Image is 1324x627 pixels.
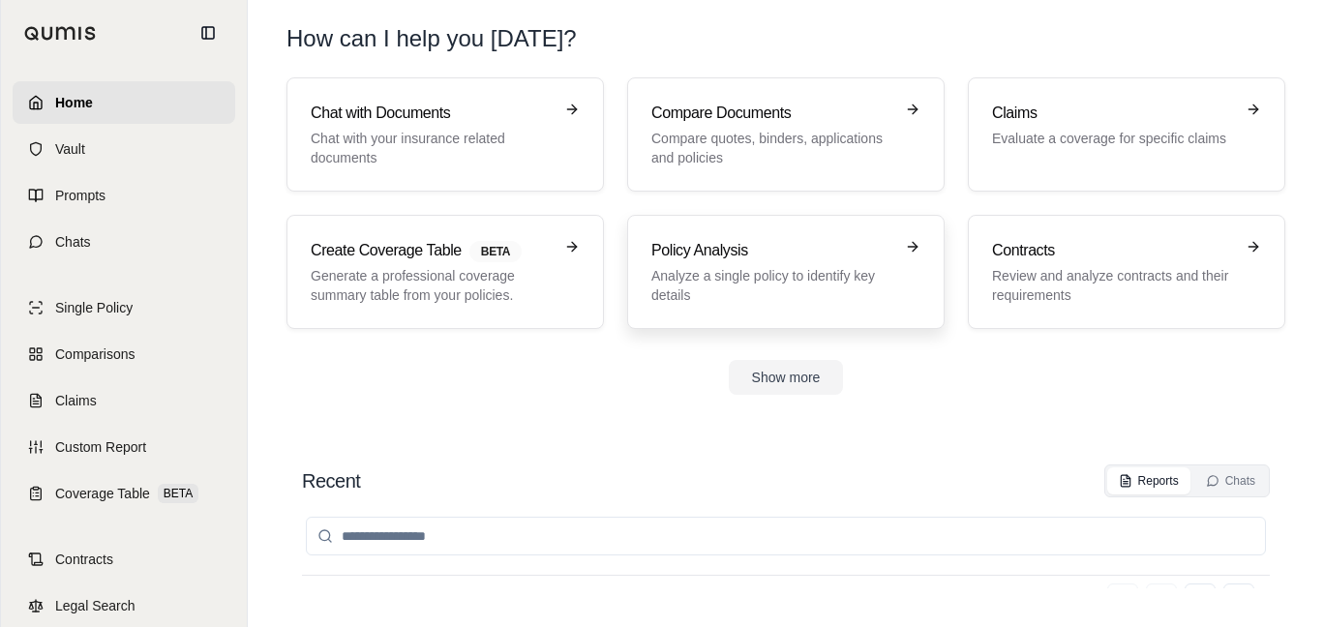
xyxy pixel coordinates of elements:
a: Vault [13,128,235,170]
h1: How can I help you [DATE]? [286,23,577,54]
a: Create Coverage TableBETAGenerate a professional coverage summary table from your policies. [286,215,604,329]
a: Compare DocumentsCompare quotes, binders, applications and policies [627,77,945,192]
span: Comparisons [55,344,135,364]
a: ContractsReview and analyze contracts and their requirements [968,215,1285,329]
button: Show more [729,360,844,395]
a: Chats [13,221,235,263]
span: Coverage Table [55,484,150,503]
span: BETA [469,241,522,262]
img: Qumis Logo [24,26,97,41]
a: Claims [13,379,235,422]
span: Custom Report [55,437,146,457]
h3: Create Coverage Table [311,239,553,262]
div: Reports [1119,473,1179,489]
span: Legal Search [55,596,135,615]
span: Claims [55,391,97,410]
p: Analyze a single policy to identify key details [651,266,893,305]
a: Comparisons [13,333,235,375]
a: Custom Report [13,426,235,468]
a: Prompts [13,174,235,217]
span: Contracts [55,550,113,569]
p: Evaluate a coverage for specific claims [992,129,1234,148]
span: Single Policy [55,298,133,317]
h2: Recent [302,467,360,494]
a: Policy AnalysisAnalyze a single policy to identify key details [627,215,945,329]
a: Contracts [13,538,235,581]
h3: Contracts [992,239,1234,262]
h3: Policy Analysis [651,239,893,262]
button: Chats [1194,467,1267,494]
a: Chat with DocumentsChat with your insurance related documents [286,77,604,192]
span: Vault [55,139,85,159]
h3: Chat with Documents [311,102,553,125]
span: Chats [55,232,91,252]
span: Home [55,93,93,112]
button: Reports [1107,467,1190,494]
p: Chat with your insurance related documents [311,129,553,167]
a: Coverage TableBETA [13,472,235,515]
p: Generate a professional coverage summary table from your policies. [311,266,553,305]
p: Review and analyze contracts and their requirements [992,266,1234,305]
button: Collapse sidebar [193,17,224,48]
a: Single Policy [13,286,235,329]
h3: Compare Documents [651,102,893,125]
p: Compare quotes, binders, applications and policies [651,129,893,167]
a: Legal Search [13,584,235,627]
span: BETA [158,484,198,503]
h3: Claims [992,102,1234,125]
div: Chats [1206,473,1255,489]
a: ClaimsEvaluate a coverage for specific claims [968,77,1285,192]
span: Prompts [55,186,105,205]
a: Home [13,81,235,124]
